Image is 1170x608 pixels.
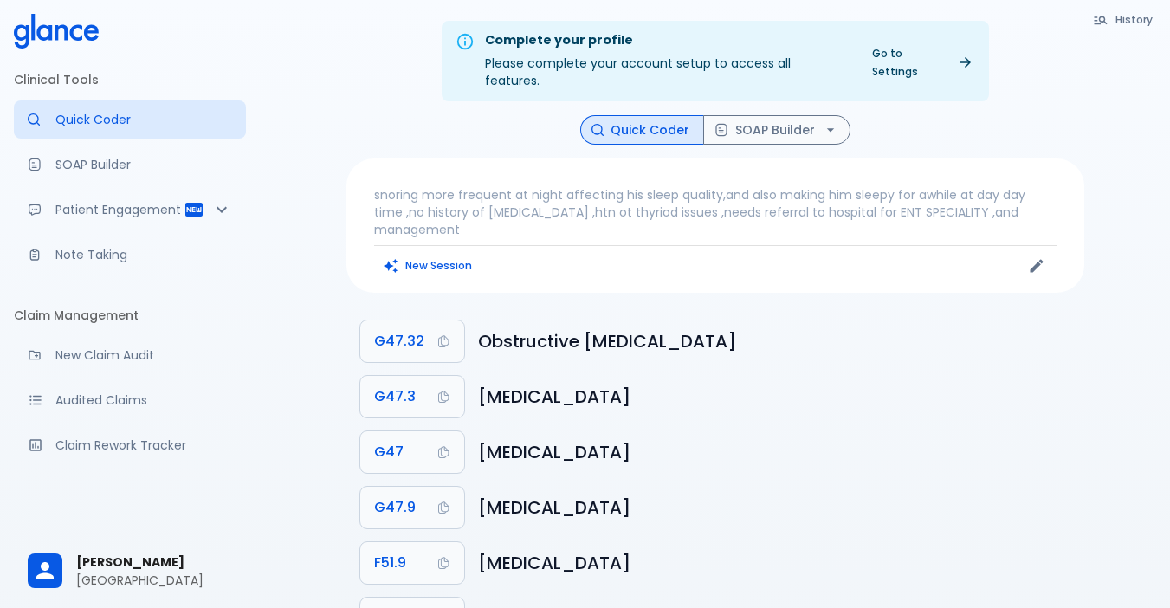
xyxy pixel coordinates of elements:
[76,572,232,589] p: [GEOGRAPHIC_DATA]
[14,100,246,139] a: Moramiz: Find ICD10AM codes instantly
[360,431,464,473] button: Copy Code G47 to clipboard
[478,438,1070,466] h6: Sleep disorders
[55,346,232,364] p: New Claim Audit
[360,542,464,584] button: Copy Code F51.9 to clipboard
[703,115,850,146] button: SOAP Builder
[478,327,1070,355] h6: Obstructive sleep apnoea syndrome
[14,541,246,601] div: [PERSON_NAME][GEOGRAPHIC_DATA]
[862,41,982,84] a: Go to Settings
[374,329,424,353] span: G47.32
[360,487,464,528] button: Copy Code G47.9 to clipboard
[478,549,1070,577] h6: Nonorganic sleep disorder, unspecified
[580,115,704,146] button: Quick Coder
[14,59,246,100] li: Clinical Tools
[55,201,184,218] p: Patient Engagement
[14,146,246,184] a: Docugen: Compose a clinical documentation in seconds
[55,437,232,454] p: Claim Rework Tracker
[55,246,232,263] p: Note Taking
[1024,253,1050,279] button: Edit
[374,186,1057,238] p: snoring more frequent at night affecting his sleep quality,and also making him sleepy for awhile ...
[55,111,232,128] p: Quick Coder
[478,494,1070,521] h6: Sleep disorder, unspecified
[14,336,246,374] a: Audit a new claim
[14,236,246,274] a: Advanced note-taking
[76,553,232,572] span: [PERSON_NAME]
[374,551,406,575] span: F51.9
[14,191,246,229] div: Patient Reports & Referrals
[485,31,848,50] div: Complete your profile
[14,381,246,419] a: View audited claims
[55,156,232,173] p: SOAP Builder
[374,253,482,278] button: Clears all inputs and results.
[360,376,464,417] button: Copy Code G47.3 to clipboard
[374,440,404,464] span: G47
[14,426,246,464] a: Monitor progress of claim corrections
[14,294,246,336] li: Claim Management
[14,486,246,527] li: Support
[374,495,416,520] span: G47.9
[55,391,232,409] p: Audited Claims
[360,320,464,362] button: Copy Code G47.32 to clipboard
[374,385,416,409] span: G47.3
[1084,7,1163,32] button: History
[478,383,1070,411] h6: Sleep apnoea
[485,26,848,96] div: Please complete your account setup to access all features.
